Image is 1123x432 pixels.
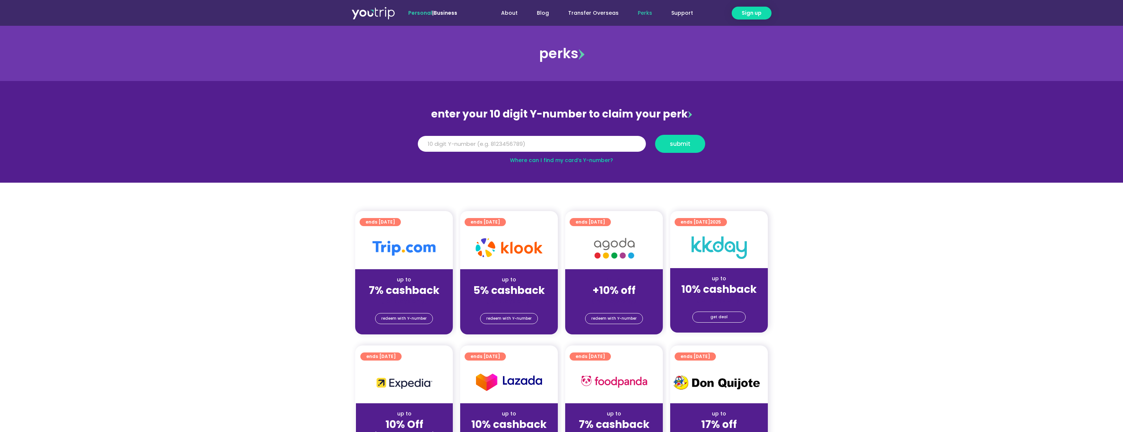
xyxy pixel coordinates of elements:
[466,276,552,284] div: up to
[465,218,506,226] a: ends [DATE]
[576,352,605,361] span: ends [DATE]
[408,9,457,17] span: |
[732,7,772,20] a: Sign up
[362,410,447,418] div: up to
[559,6,628,20] a: Transfer Overseas
[477,6,703,20] nav: Menu
[742,9,762,17] span: Sign up
[385,417,423,432] strong: 10% Off
[585,313,643,324] a: redeem with Y-number
[470,352,500,361] span: ends [DATE]
[510,157,613,164] a: Where can I find my card’s Y-number?
[592,283,636,298] strong: +10% off
[571,410,657,418] div: up to
[491,6,527,20] a: About
[591,313,637,324] span: redeem with Y-number
[675,352,716,361] a: ends [DATE]
[675,218,727,226] a: ends [DATE]2025
[681,218,721,226] span: ends [DATE]
[360,352,402,361] a: ends [DATE]
[681,282,757,296] strong: 10% cashback
[434,9,457,17] a: Business
[414,105,709,124] div: enter your 10 digit Y-number to claim your perk
[655,135,705,153] button: submit
[570,218,611,226] a: ends [DATE]
[692,312,746,323] a: get deal
[375,313,433,324] a: redeem with Y-number
[710,219,721,225] span: 2025
[361,297,447,305] div: (for stays only)
[576,218,605,226] span: ends [DATE]
[676,410,762,418] div: up to
[676,296,762,304] div: (for stays only)
[486,313,532,324] span: redeem with Y-number
[466,297,552,305] div: (for stays only)
[579,417,650,432] strong: 7% cashback
[676,275,762,282] div: up to
[607,276,621,283] span: up to
[710,312,728,322] span: get deal
[473,283,545,298] strong: 5% cashback
[681,352,710,361] span: ends [DATE]
[365,218,395,226] span: ends [DATE]
[571,297,657,305] div: (for stays only)
[418,135,705,158] form: Y Number
[465,352,506,361] a: ends [DATE]
[471,417,547,432] strong: 10% cashback
[361,276,447,284] div: up to
[527,6,559,20] a: Blog
[466,410,552,418] div: up to
[670,141,690,147] span: submit
[408,9,432,17] span: Personal
[366,352,396,361] span: ends [DATE]
[381,313,427,324] span: redeem with Y-number
[628,6,662,20] a: Perks
[662,6,703,20] a: Support
[480,313,538,324] a: redeem with Y-number
[470,218,500,226] span: ends [DATE]
[570,352,611,361] a: ends [DATE]
[418,136,646,152] input: 10 digit Y-number (e.g. 8123456789)
[701,417,737,432] strong: 17% off
[360,218,401,226] a: ends [DATE]
[369,283,440,298] strong: 7% cashback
